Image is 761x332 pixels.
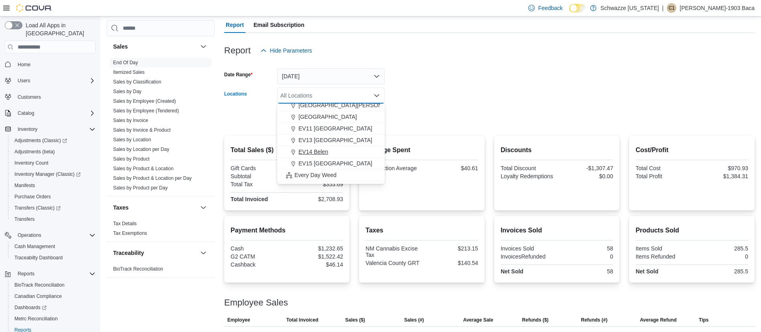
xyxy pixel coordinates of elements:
a: Sales by Product & Location per Day [113,175,192,181]
span: EV13 [GEOGRAPHIC_DATA] [298,136,372,144]
span: Average Sale [463,317,493,323]
span: Sales by Product & Location [113,165,174,172]
span: Manifests [14,182,35,189]
div: Cashback [231,261,285,268]
h3: Taxes [113,204,129,212]
a: Dashboards [8,302,99,313]
span: Customers [14,92,95,102]
h2: Taxes [365,226,478,235]
div: Carlos-1903 Baca [667,3,676,13]
button: EV15 [GEOGRAPHIC_DATA] [277,158,385,169]
div: $1,232.65 [288,245,343,252]
span: Inventory Manager (Classic) [11,169,95,179]
a: Sales by Invoice [113,118,148,123]
span: EV15 [GEOGRAPHIC_DATA] [298,159,372,167]
span: Employee [227,317,250,323]
p: | [662,3,664,13]
span: Sales by Classification [113,79,161,85]
button: EV13 [GEOGRAPHIC_DATA] [277,134,385,146]
button: [GEOGRAPHIC_DATA] [277,111,385,123]
span: Transfers (Classic) [11,203,95,213]
a: Tax Details [113,221,137,226]
h2: Payment Methods [231,226,343,235]
span: Sales by Invoice & Product [113,127,170,133]
button: Metrc Reconciliation [8,313,99,324]
span: Adjustments (beta) [14,149,55,155]
a: Sales by Product [113,156,150,162]
input: Dark Mode [569,4,586,12]
h2: Discounts [501,145,613,155]
span: Feedback [538,4,562,12]
div: Sales [107,58,215,196]
button: Catalog [14,108,37,118]
button: Purchase Orders [8,191,99,202]
a: Transfers (Classic) [8,202,99,214]
span: Catalog [14,108,95,118]
span: Dashboards [14,304,47,311]
button: Cash Management [8,241,99,252]
button: Manifests [8,180,99,191]
button: [DATE] [277,68,385,84]
span: EDW01 [GEOGRAPHIC_DATA] [298,183,378,191]
span: Adjustments (Classic) [11,136,95,145]
div: $970.93 [694,165,748,171]
button: Catalog [2,108,99,119]
span: Inventory [14,124,95,134]
span: Average Refund [640,317,677,323]
button: Taxes [199,203,208,212]
h2: Products Sold [635,226,748,235]
a: End Of Day [113,60,138,65]
div: $213.15 [424,245,478,252]
span: Inventory Count [11,158,95,168]
a: Canadian Compliance [11,291,65,301]
h2: Invoices Sold [501,226,613,235]
span: Adjustments (beta) [11,147,95,157]
div: $46.14 [288,261,343,268]
a: Sales by Employee (Created) [113,98,176,104]
span: Inventory Count [14,160,49,166]
a: Adjustments (Classic) [11,136,70,145]
p: Schwazze [US_STATE] [601,3,659,13]
a: Itemized Sales [113,69,145,75]
a: Manifests [11,181,38,190]
div: NM Cannabis Excise Tax [365,245,420,258]
button: Every Day Weed [277,169,385,181]
div: $40.61 [424,165,478,171]
span: Transfers [14,216,34,222]
label: Locations [224,91,247,97]
span: Sales ($) [345,317,365,323]
div: 0 [558,253,613,260]
span: [GEOGRAPHIC_DATA][PERSON_NAME] [298,101,403,109]
span: Metrc Reconciliation [14,316,58,322]
span: Sales by Invoice [113,117,148,124]
span: Manifests [11,181,95,190]
div: Invoices Sold [501,245,555,252]
span: Sales by Product per Day [113,185,168,191]
strong: Net Sold [635,268,658,275]
div: $140.54 [424,260,478,266]
div: InvoicesRefunded [501,253,555,260]
a: Cash Management [11,242,58,251]
span: End Of Day [113,59,138,66]
span: Sales by Location [113,136,151,143]
div: 285.5 [694,245,748,252]
span: Refunds ($) [522,317,548,323]
div: Subtotal [231,173,285,179]
button: Operations [2,230,99,241]
div: $353.69 [288,181,343,187]
h3: Traceability [113,249,144,257]
button: BioTrack Reconciliation [8,279,99,291]
span: Cash Management [14,243,55,250]
div: Total Profit [635,173,690,179]
div: Loyalty Redemptions [501,173,555,179]
img: Cova [16,4,52,12]
a: Adjustments (beta) [11,147,58,157]
span: Canadian Compliance [14,293,62,299]
a: Inventory Manager (Classic) [8,169,99,180]
span: Sales (#) [404,317,424,323]
button: Traceabilty Dashboard [8,252,99,263]
span: Traceabilty Dashboard [14,255,63,261]
span: Hide Parameters [270,47,312,55]
div: Traceability [107,264,215,277]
